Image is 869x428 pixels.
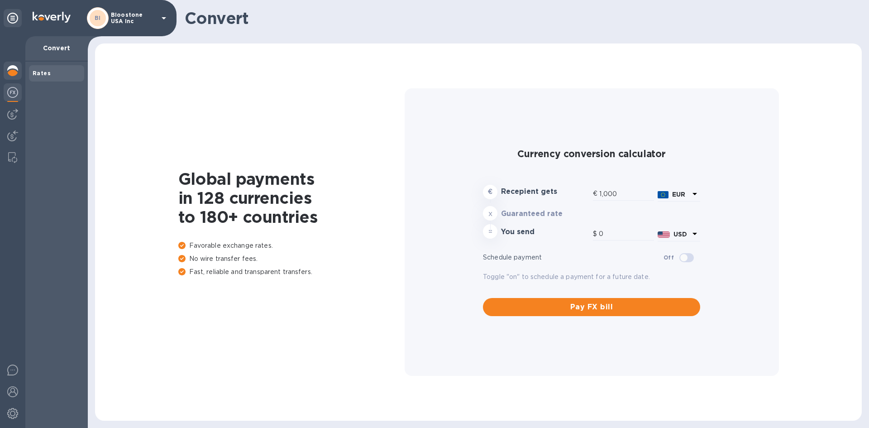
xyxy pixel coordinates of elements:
img: USD [658,231,670,238]
b: Rates [33,70,51,77]
b: BI [95,14,101,21]
h3: You send [501,228,589,236]
div: $ [593,227,599,241]
div: = [483,224,497,239]
img: Logo [33,12,71,23]
img: Foreign exchange [7,87,18,98]
p: No wire transfer fees. [178,254,405,264]
h1: Global payments in 128 currencies to 180+ countries [178,169,405,226]
p: Schedule payment [483,253,664,262]
div: x [483,206,497,221]
h3: Recepient gets [501,188,589,196]
b: EUR [672,191,685,198]
input: Amount [599,187,654,201]
span: Pay FX bill [490,302,693,313]
h1: Convert [185,9,855,28]
p: Toggle "on" to schedule a payment for a future date. [483,272,700,282]
button: Pay FX bill [483,298,700,316]
h2: Currency conversion calculator [483,148,700,159]
h3: Guaranteed rate [501,210,589,218]
p: Favorable exchange rates. [178,241,405,250]
p: Bloostone USA Inc [111,12,156,24]
div: € [593,187,599,201]
b: USD [673,231,687,238]
input: Amount [599,227,654,241]
b: Off [664,254,674,261]
p: Convert [33,43,81,53]
strong: € [488,188,492,195]
div: Unpin categories [4,9,22,27]
p: Fast, reliable and transparent transfers. [178,267,405,277]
